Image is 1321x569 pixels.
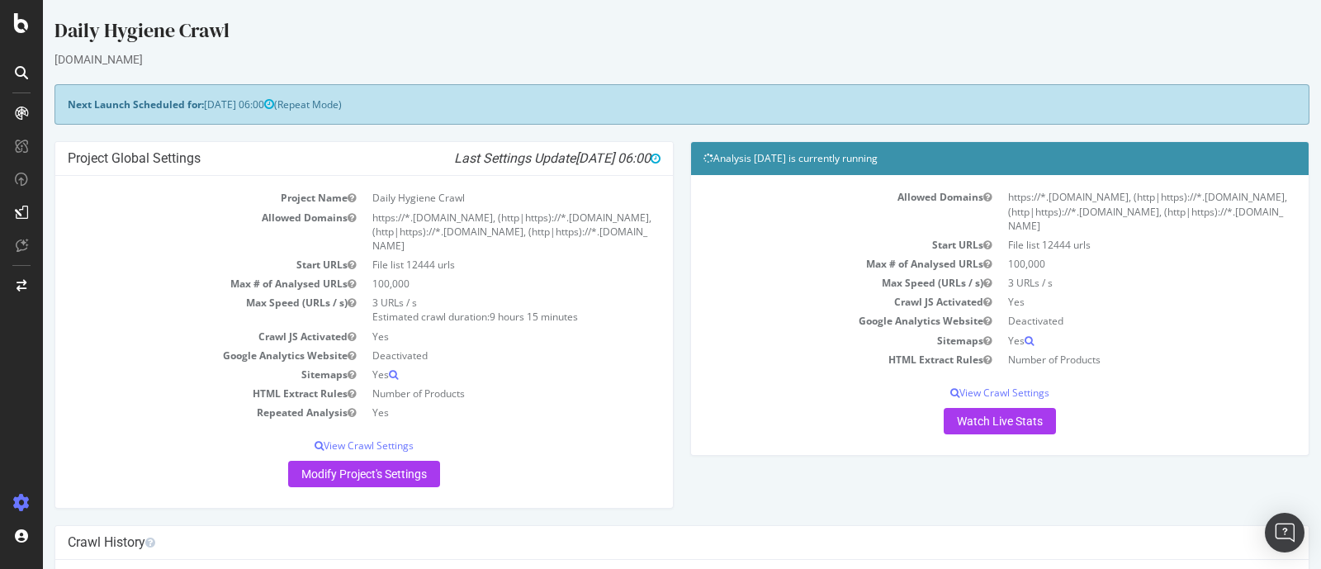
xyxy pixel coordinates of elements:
td: 100,000 [957,254,1253,273]
td: Sitemaps [25,365,321,384]
span: [DATE] 06:00 [533,150,618,166]
td: HTML Extract Rules [660,350,957,369]
strong: Next Launch Scheduled for: [25,97,161,111]
a: Modify Project's Settings [245,461,397,487]
td: Allowed Domains [25,208,321,255]
td: Yes [321,327,618,346]
td: Max # of Analysed URLs [25,274,321,293]
td: Allowed Domains [660,187,957,235]
td: 100,000 [321,274,618,293]
td: Crawl JS Activated [660,292,957,311]
td: Project Name [25,188,321,207]
p: View Crawl Settings [660,386,1253,400]
td: Max # of Analysed URLs [660,254,957,273]
td: Sitemaps [660,331,957,350]
td: Number of Products [957,350,1253,369]
td: Deactivated [321,346,618,365]
td: 3 URLs / s Estimated crawl duration: [321,293,618,326]
td: https://*.[DOMAIN_NAME], (http|https)://*.[DOMAIN_NAME], (http|https)://*.[DOMAIN_NAME], (http|ht... [321,208,618,255]
td: HTML Extract Rules [25,384,321,403]
span: [DATE] 06:00 [161,97,231,111]
h4: Analysis [DATE] is currently running [660,150,1253,167]
i: Last Settings Update [411,150,618,167]
td: Start URLs [660,235,957,254]
td: Google Analytics Website [25,346,321,365]
h4: Project Global Settings [25,150,618,167]
div: (Repeat Mode) [12,84,1267,125]
td: Yes [957,292,1253,311]
h4: Crawl History [25,534,1253,551]
div: Daily Hygiene Crawl [12,17,1267,51]
td: Crawl JS Activated [25,327,321,346]
td: Number of Products [321,384,618,403]
p: View Crawl Settings [25,439,618,453]
td: File list 12444 urls [957,235,1253,254]
td: https://*.[DOMAIN_NAME], (http|https)://*.[DOMAIN_NAME], (http|https)://*.[DOMAIN_NAME], (http|ht... [957,187,1253,235]
a: Watch Live Stats [901,408,1013,434]
td: Yes [957,331,1253,350]
td: File list 12444 urls [321,255,618,274]
td: Max Speed (URLs / s) [660,273,957,292]
td: Yes [321,403,618,422]
td: 3 URLs / s [957,273,1253,292]
td: Max Speed (URLs / s) [25,293,321,326]
div: Open Intercom Messenger [1265,513,1304,552]
td: Google Analytics Website [660,311,957,330]
td: Repeated Analysis [25,403,321,422]
td: Start URLs [25,255,321,274]
td: Daily Hygiene Crawl [321,188,618,207]
td: Deactivated [957,311,1253,330]
div: [DOMAIN_NAME] [12,51,1267,68]
span: 9 hours 15 minutes [447,310,535,324]
td: Yes [321,365,618,384]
